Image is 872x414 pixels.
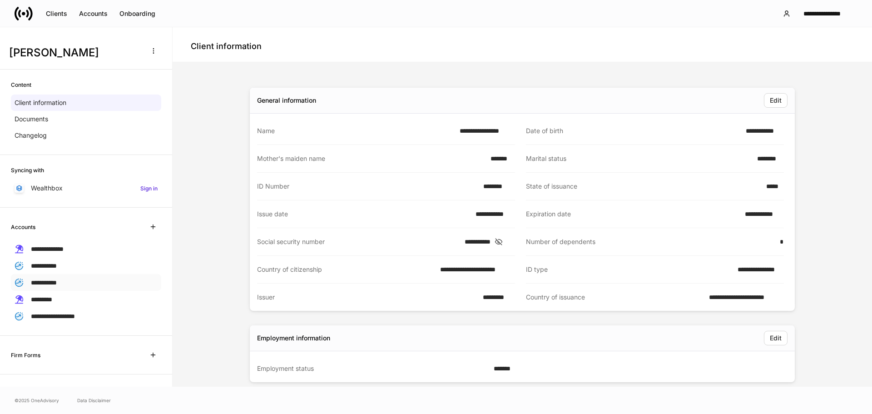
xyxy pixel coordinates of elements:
[114,6,161,21] button: Onboarding
[257,182,478,191] div: ID Number
[11,127,161,144] a: Changelog
[11,111,161,127] a: Documents
[40,6,73,21] button: Clients
[257,334,330,343] div: Employment information
[77,397,111,404] a: Data Disclaimer
[257,154,485,163] div: Mother's maiden name
[11,180,161,196] a: WealthboxSign in
[15,131,47,140] p: Changelog
[191,41,262,52] h4: Client information
[526,237,774,246] div: Number of dependents
[770,335,782,341] div: Edit
[526,154,752,163] div: Marital status
[526,209,739,219] div: Expiration date
[257,237,459,246] div: Social security number
[764,331,788,345] button: Edit
[31,184,63,193] p: Wealthbox
[526,265,732,274] div: ID type
[526,293,704,302] div: Country of issuance
[11,95,161,111] a: Client information
[140,184,158,193] h6: Sign in
[11,166,44,175] h6: Syncing with
[11,80,31,89] h6: Content
[11,223,35,231] h6: Accounts
[526,182,761,191] div: State of issuance
[15,115,48,124] p: Documents
[119,10,155,17] div: Onboarding
[257,96,316,105] div: General information
[257,126,454,135] div: Name
[9,45,140,60] h3: [PERSON_NAME]
[15,397,59,404] span: © 2025 OneAdvisory
[257,293,477,302] div: Issuer
[257,209,470,219] div: Issue date
[73,6,114,21] button: Accounts
[526,126,740,135] div: Date of birth
[770,97,782,104] div: Edit
[764,93,788,108] button: Edit
[11,351,40,359] h6: Firm Forms
[15,98,66,107] p: Client information
[79,10,108,17] div: Accounts
[257,265,435,274] div: Country of citizenship
[46,10,67,17] div: Clients
[257,364,488,373] div: Employment status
